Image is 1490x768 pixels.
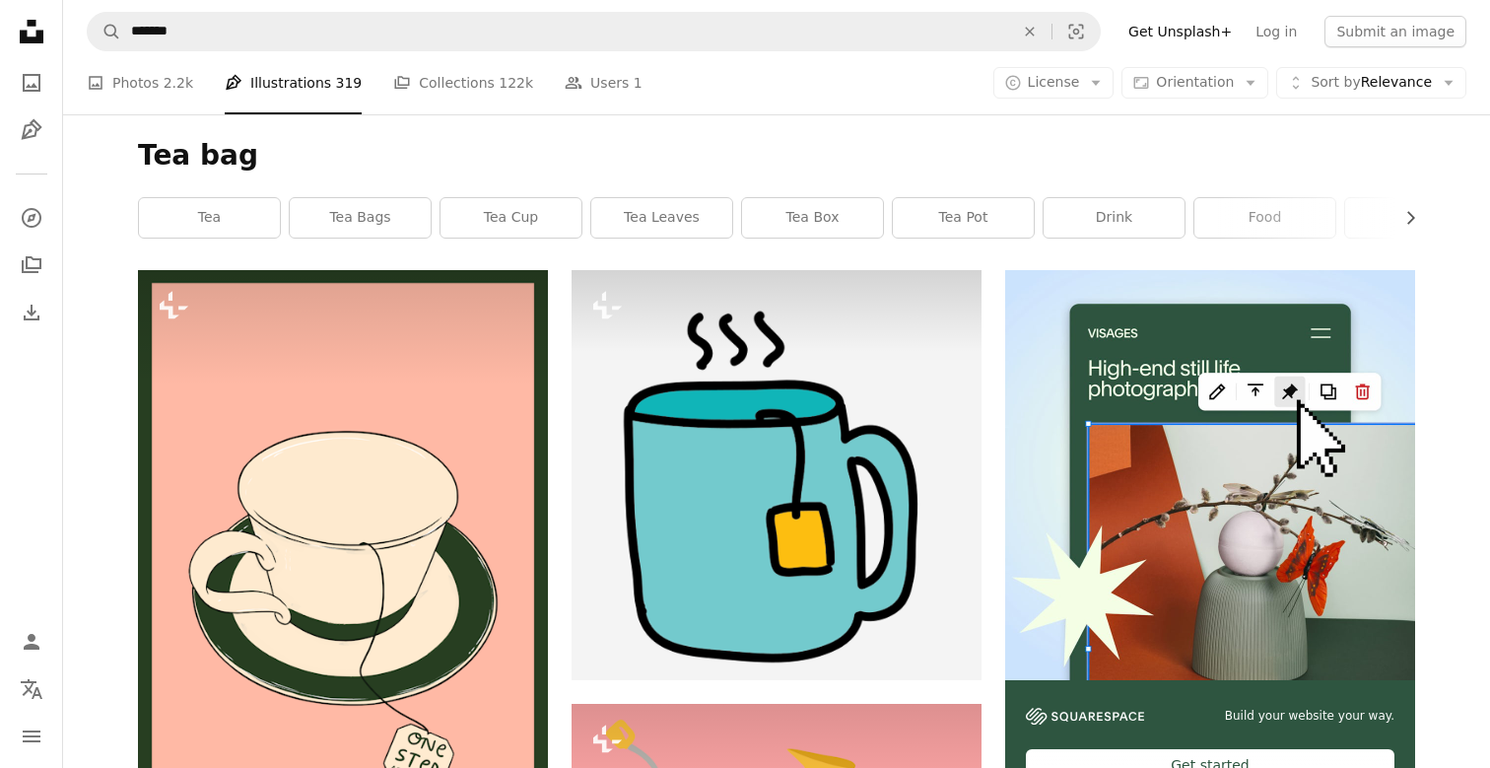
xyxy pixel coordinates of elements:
span: Relevance [1311,73,1432,93]
a: food [1194,198,1335,238]
a: tea pot [893,198,1034,238]
span: Orientation [1156,74,1234,90]
span: Build your website your way. [1225,708,1394,725]
button: Sort byRelevance [1276,67,1466,99]
span: 2.2k [164,72,193,94]
a: Collections 122k [393,51,533,114]
span: 122k [499,72,533,94]
button: Search Unsplash [88,13,121,50]
button: Orientation [1121,67,1268,99]
a: Users 1 [565,51,643,114]
button: Menu [12,717,51,756]
a: tea bags [290,198,431,238]
h1: Tea bag [138,138,1415,174]
form: Find visuals sitewide [87,12,1101,51]
button: scroll list to the right [1392,198,1415,238]
a: Download History [12,293,51,332]
span: Sort by [1311,74,1360,90]
a: Explore [12,198,51,238]
span: 1 [634,72,643,94]
a: Collections [12,245,51,285]
a: green [1345,198,1486,238]
a: tea [139,198,280,238]
img: file-1606177908946-d1eed1cbe4f5image [1026,708,1144,725]
a: Photos 2.2k [87,51,193,114]
span: License [1028,74,1080,90]
button: License [993,67,1115,99]
a: Log in / Sign up [12,622,51,662]
a: drink [1044,198,1185,238]
a: Get Unsplash+ [1117,16,1244,47]
a: tea box [742,198,883,238]
button: Language [12,669,51,709]
a: A blue mug with a yellow tag on it [572,465,982,483]
a: Log in [1244,16,1309,47]
a: tea leaves [591,198,732,238]
a: Photos [12,63,51,103]
button: Submit an image [1324,16,1466,47]
a: tea cup [440,198,581,238]
button: Clear [1008,13,1051,50]
button: Visual search [1052,13,1100,50]
img: A blue mug with a yellow tag on it [572,270,982,680]
img: file-1723602894256-972c108553a7image [1005,270,1415,680]
a: Illustrations [12,110,51,150]
a: A coffee cup and saucer with a tag on it [138,548,548,566]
